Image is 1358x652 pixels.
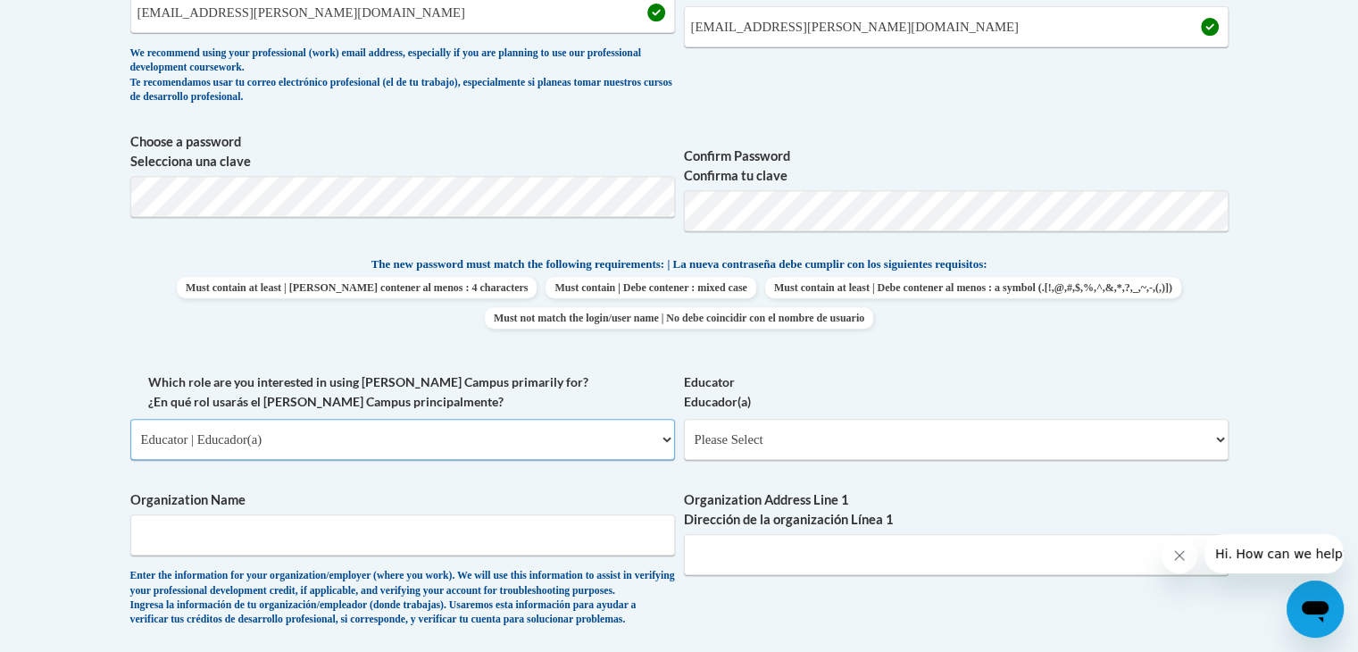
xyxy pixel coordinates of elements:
[130,514,675,556] input: Metadata input
[1204,534,1344,573] iframe: Message from company
[1162,538,1197,573] iframe: Close message
[130,490,675,510] label: Organization Name
[177,277,537,298] span: Must contain at least | [PERSON_NAME] contener al menos : 4 characters
[684,146,1229,186] label: Confirm Password Confirma tu clave
[130,132,675,171] label: Choose a password Selecciona una clave
[485,307,873,329] span: Must not match the login/user name | No debe coincidir con el nombre de usuario
[371,256,987,272] span: The new password must match the following requirements: | La nueva contraseña debe cumplir con lo...
[684,372,1229,412] label: Educator Educador(a)
[765,277,1181,298] span: Must contain at least | Debe contener al menos : a symbol (.[!,@,#,$,%,^,&,*,?,_,~,-,(,)])
[130,372,675,412] label: Which role are you interested in using [PERSON_NAME] Campus primarily for? ¿En qué rol usarás el ...
[130,569,675,628] div: Enter the information for your organization/employer (where you work). We will use this informati...
[546,277,755,298] span: Must contain | Debe contener : mixed case
[130,46,675,105] div: We recommend using your professional (work) email address, especially if you are planning to use ...
[11,13,145,27] span: Hi. How can we help?
[684,490,1229,530] label: Organization Address Line 1 Dirección de la organización Línea 1
[684,534,1229,575] input: Metadata input
[684,6,1229,47] input: Required
[1287,581,1344,638] iframe: Button to launch messaging window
